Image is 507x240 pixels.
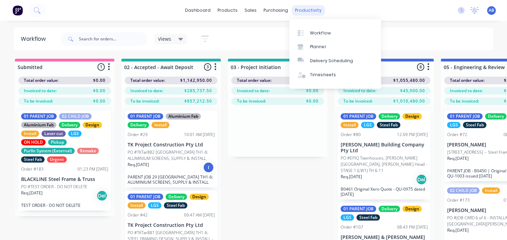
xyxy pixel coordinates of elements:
div: 01:23 PM [DATE] [77,166,108,172]
span: Total order value: [450,77,485,84]
div: 09:47 AM [DATE] [184,212,215,218]
div: Aluminium Fab [21,122,56,128]
span: $1,010,480.00 [393,98,425,104]
p: PARENT JOB 29 [GEOGRAPHIC_DATA] TH1-6: ALUMINIUM SCREENS, SUPPLY & INSTALL [128,174,215,185]
p: Req. [DATE] [128,162,149,168]
span: $1,055,480.00 [393,77,425,84]
div: 01 PARENT JOB [21,113,57,119]
div: Steel Fab [357,214,380,221]
div: Install [151,122,169,128]
p: Req. [DATE] [447,155,469,162]
div: Install [482,188,500,194]
span: Invoiced to date: [24,88,57,94]
p: [PERSON_NAME] Building Company Pty Ltd [341,142,428,154]
span: $0.00 [306,98,319,104]
span: $0.00 [93,77,105,84]
p: PO #TKTar882 [GEOGRAPHIC_DATA] TH1-6: ALUMINIUM SCREENS, SUPPLY & INSTALL [128,149,215,162]
div: purchasing [260,5,292,16]
span: To be invoiced: [237,98,266,104]
div: LGS [361,122,375,128]
p: TK Project Construction Pty Ltd [128,222,215,228]
span: Views [158,35,172,42]
p: Req. [DATE] [341,174,362,180]
span: To be invoiced: [450,98,479,104]
div: 01 PARENT JOB [128,194,163,200]
p: B0461 Original Xero Quote - QU-0975 dated [DATE] [341,186,428,197]
div: Design [403,206,422,212]
div: Workflow [21,35,49,43]
div: Delivery [379,206,400,212]
div: Remake [77,148,99,154]
div: 01 PARENT JOB [341,113,376,119]
div: Steel Fab [377,122,400,128]
div: Pickup [48,139,67,145]
div: Workflow [310,30,331,36]
div: ON HOLD [21,139,46,145]
img: Factory [12,5,23,16]
div: LGS [341,214,354,221]
span: $0.00 [93,98,105,104]
div: 02 CHILD JOB [447,188,480,194]
span: Invoiced to date: [450,88,483,94]
div: Steel Fab [21,156,45,163]
span: $857,212.50 [184,98,212,104]
div: Install [128,202,146,209]
a: dashboard [182,5,214,16]
p: Req. [DATE] [21,190,43,196]
div: 12:09 PM [DATE] [397,132,428,138]
div: Delivery [379,113,400,119]
div: sales [241,5,260,16]
div: 08:43 PM [DATE] [397,224,428,230]
div: Order #80 [341,132,361,138]
div: Design [83,122,102,128]
div: products [214,5,241,16]
span: To be invoiced: [24,98,53,104]
div: 01 PARENT JOB [447,113,483,119]
a: Delivery Scheduling [289,54,381,68]
div: Urgent [47,156,67,163]
div: Install [21,131,39,137]
div: Order #29 [128,132,148,138]
span: $285,737.50 [184,88,212,94]
a: Planner [289,40,381,54]
span: Total order value: [130,77,165,84]
span: To be invoiced: [343,98,372,104]
p: PO #TEST ORDER - DO NOT DELETE [21,184,87,190]
p: BLACKLINE Steel Frame & Truss [21,176,108,182]
div: LGS [447,122,461,128]
div: I [203,162,214,173]
span: $45,000.00 [400,88,425,94]
div: LGS [148,202,162,209]
div: 01 PARENT JOB [341,206,376,212]
div: Steel Fab [463,122,487,128]
p: TEST ORDER - DO NOT DELETE [21,203,108,208]
span: Invoiced to date: [237,88,270,94]
div: Aluminium Fab [166,113,201,119]
div: Order #173 [447,197,470,203]
div: Planner [310,44,326,50]
div: Delivery Scheduling [310,58,353,64]
div: Install [341,122,359,128]
div: Timesheets [310,72,336,78]
div: Order #183 [21,166,44,172]
div: Steel Fab [164,202,187,209]
span: AB [489,7,495,13]
span: Total order value: [24,77,58,84]
div: Delivery [485,113,507,119]
span: $0.00 [93,88,105,94]
div: 02 CHILD JOB [59,113,92,119]
span: Invoiced to date: [130,88,163,94]
div: Delivery [166,194,187,200]
div: Order #107 [341,224,363,230]
div: Order #42 [128,212,148,218]
div: 01 PARENT JOBDeliveryDesignInstallLGSSteel FabOrder #8012:09 PM [DATE][PERSON_NAME] Building Comp... [338,111,431,200]
div: Delivery [59,122,80,128]
div: Delivery [128,122,149,128]
input: Search for orders... [79,32,147,46]
div: Del [416,174,427,185]
div: Order #72 [447,132,467,138]
div: Purlin System (External) [21,148,75,154]
span: To be invoiced: [130,98,159,104]
div: Design [403,113,422,119]
div: 01 PARENT JOB02 CHILD JOBAluminium FabDeliveryDesignInstallLaser cutLGSON HOLDPickupPurlin System... [18,111,111,211]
